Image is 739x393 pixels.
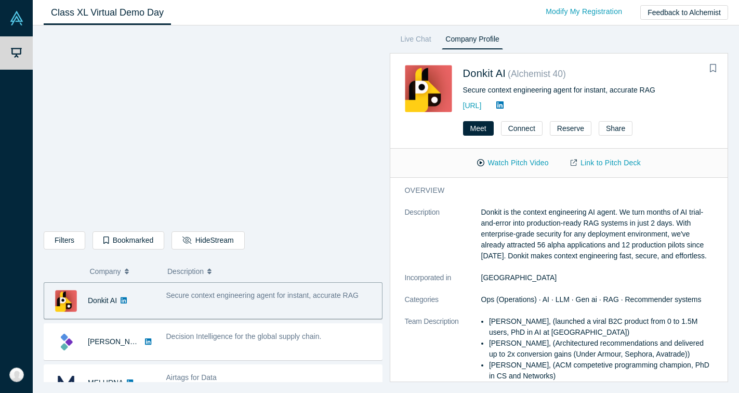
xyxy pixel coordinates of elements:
button: Bookmark [706,61,720,76]
a: MELURNA [88,378,123,387]
button: HideStream [171,231,244,250]
button: Feedback to Alchemist [640,5,728,20]
button: Filters [44,231,85,250]
button: Description [167,260,375,282]
a: Donkit AI [463,68,506,79]
h3: overview [405,185,699,196]
a: [URL] [463,101,482,110]
button: Reserve [550,121,591,136]
button: Meet [463,121,494,136]
img: Kimaru AI's Logo [55,331,77,353]
li: [PERSON_NAME], (ACM competetive programming champion, PhD in CS and Networks) [489,360,713,382]
span: Secure context engineering agent for instant, accurate RAG [166,291,359,299]
dt: Description [405,207,481,272]
button: Watch Pitch Video [466,154,560,172]
p: Donkit is the context engineering AI agent. We turn months of AI trial-and-error into production-... [481,207,714,261]
span: Ops (Operations) · AI · LLM · Gen ai · RAG · Recommender systems [481,295,702,304]
a: Live Chat [397,33,435,49]
li: [PERSON_NAME], (Architectured recommendations and delivered up to 2x conversion gains (Under Armo... [489,338,713,360]
a: Link to Pitch Deck [560,154,652,172]
img: Alchemist Vault Logo [9,11,24,25]
button: Bookmarked [93,231,164,250]
img: Donkit AI's Logo [405,65,452,112]
a: Company Profile [442,33,503,49]
img: Donkit AI's Logo [55,290,77,312]
dt: Incorporated in [405,272,481,294]
span: Description [167,260,204,282]
dd: [GEOGRAPHIC_DATA] [481,272,714,283]
span: Airtags for Data [166,373,217,382]
a: Class XL Virtual Demo Day [44,1,171,25]
button: Share [599,121,632,136]
button: Connect [501,121,543,136]
div: Secure context engineering agent for instant, accurate RAG [463,85,714,96]
dt: Categories [405,294,481,316]
a: Donkit AI [88,296,117,305]
small: ( Alchemist 40 ) [508,69,566,79]
iframe: Alchemist Class XL Demo Day: Vault [44,34,382,224]
dt: Team Description [405,316,481,392]
span: Company [90,260,121,282]
span: Decision Intelligence for the global supply chain. [166,332,322,340]
a: [PERSON_NAME] [88,337,148,346]
button: Company [90,260,157,282]
a: Modify My Registration [535,3,633,21]
img: Patrick Kerr's Account [9,368,24,382]
li: [PERSON_NAME], (launched a viral B2C product from 0 to 1.5M users, PhD in AI at [GEOGRAPHIC_DATA]) [489,316,713,338]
